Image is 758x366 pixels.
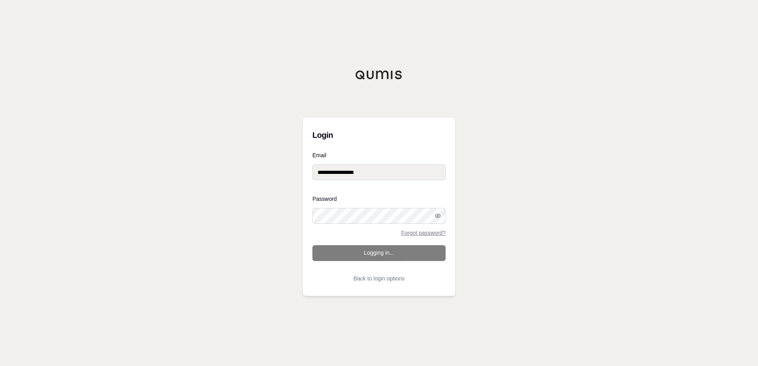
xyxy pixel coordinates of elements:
button: Back to login options [312,271,446,286]
label: Password [312,196,446,202]
h3: Login [312,127,446,143]
img: Qumis [355,70,403,80]
a: Forgot password? [401,230,446,236]
label: Email [312,152,446,158]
